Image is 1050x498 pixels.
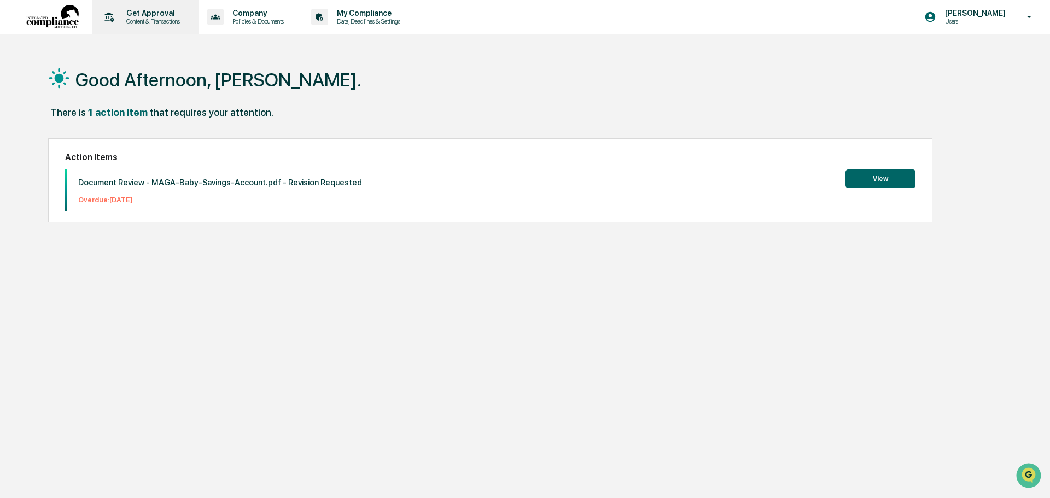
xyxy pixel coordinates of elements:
[37,84,179,95] div: Start new chat
[11,84,31,103] img: 1746055101610-c473b297-6a78-478c-a979-82029cc54cd1
[75,69,361,91] h1: Good Afternoon, [PERSON_NAME].
[75,133,140,153] a: 🗄️Attestations
[936,9,1011,17] p: [PERSON_NAME]
[150,107,273,118] div: that requires your attention.
[845,169,915,188] button: View
[90,138,136,149] span: Attestations
[78,196,362,204] p: Overdue: [DATE]
[22,159,69,169] span: Data Lookup
[328,17,406,25] p: Data, Deadlines & Settings
[11,23,199,40] p: How can we help?
[11,139,20,148] div: 🖐️
[77,185,132,194] a: Powered byPylon
[11,160,20,168] div: 🔎
[118,9,185,17] p: Get Approval
[328,9,406,17] p: My Compliance
[186,87,199,100] button: Start new chat
[26,5,79,30] img: logo
[224,17,289,25] p: Policies & Documents
[79,139,88,148] div: 🗄️
[7,133,75,153] a: 🖐️Preclearance
[65,152,915,162] h2: Action Items
[50,107,86,118] div: There is
[845,173,915,183] a: View
[118,17,185,25] p: Content & Transactions
[88,107,148,118] div: 1 action item
[22,138,71,149] span: Preclearance
[7,154,73,174] a: 🔎Data Lookup
[1015,462,1045,491] iframe: Open customer support
[109,185,132,194] span: Pylon
[936,17,1011,25] p: Users
[78,178,362,188] p: Document Review - MAGA-Baby-Savings-Account.pdf - Revision Requested
[37,95,138,103] div: We're available if you need us!
[224,9,289,17] p: Company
